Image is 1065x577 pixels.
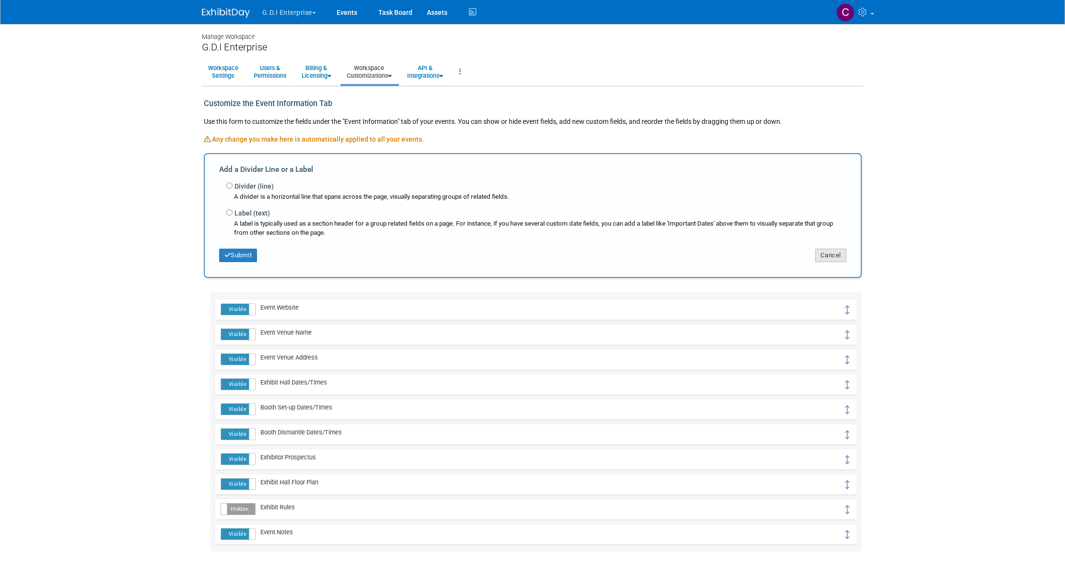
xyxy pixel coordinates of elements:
[202,41,864,53] div: G.D.I Enterprise
[204,134,862,153] div: Any change you make here is automatically applied to all your events.
[256,354,318,361] span: Event Venue Address
[256,504,295,511] span: Exhibit Rules
[256,329,312,336] span: Event Venue Name
[843,305,851,314] i: Click and drag to move field
[219,164,846,177] div: Add a Divider Line or a Label
[295,60,338,84] a: Billing &Licensing
[221,529,255,540] label: Visible
[204,94,469,114] div: Customize the Event Information Tab
[221,304,255,315] label: Visible
[256,404,332,411] span: Booth Set-up Dates/Times
[234,181,274,191] label: Divider (line)
[815,249,846,262] button: Cancel
[221,379,255,390] label: Visible
[401,60,449,84] a: API &Integrations
[843,430,851,439] i: Click and drag to move field
[843,355,851,364] i: Click and drag to move field
[221,404,255,415] label: Visible
[202,60,245,84] a: WorkspaceSettings
[202,24,864,41] div: Manage Workspace
[256,379,327,386] span: Exhibit Hall Dates/Times
[234,208,270,218] label: Label (text)
[843,380,851,389] i: Click and drag to move field
[843,530,851,539] i: Click and drag to move field
[843,330,851,339] i: Click and drag to move field
[221,454,255,465] label: Visible
[340,60,398,84] a: WorkspaceCustomizations
[256,304,299,311] span: Event Website
[256,479,318,486] span: Exhibit Hall Floor Plan
[226,192,846,202] div: A divider is a horizontal line that spans across the page, visually separating groups of related ...
[221,479,255,490] label: Visible
[226,219,846,238] div: A label is typically used as a section header for a group related fields on a page. For instance,...
[256,529,293,536] span: Event Notes
[256,429,342,436] span: Booth Dismantle Dates/Times
[843,455,851,464] i: Click and drag to move field
[221,354,255,365] label: Visible
[221,504,255,515] label: Hidden
[256,454,316,461] span: Exhibitor Prospectus
[221,429,255,440] label: Visible
[843,405,851,414] i: Click and drag to move field
[843,505,851,514] i: Click and drag to move field
[219,249,257,262] button: Submit
[836,3,854,22] img: Clayton Stackpole
[221,329,255,340] label: Visible
[247,60,293,84] a: Users &Permissions
[202,8,250,18] img: ExhibitDay
[204,114,862,134] div: Use this form to customize the fields under the "Event Information" tab of your events. You can s...
[843,480,851,489] i: Click and drag to move field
